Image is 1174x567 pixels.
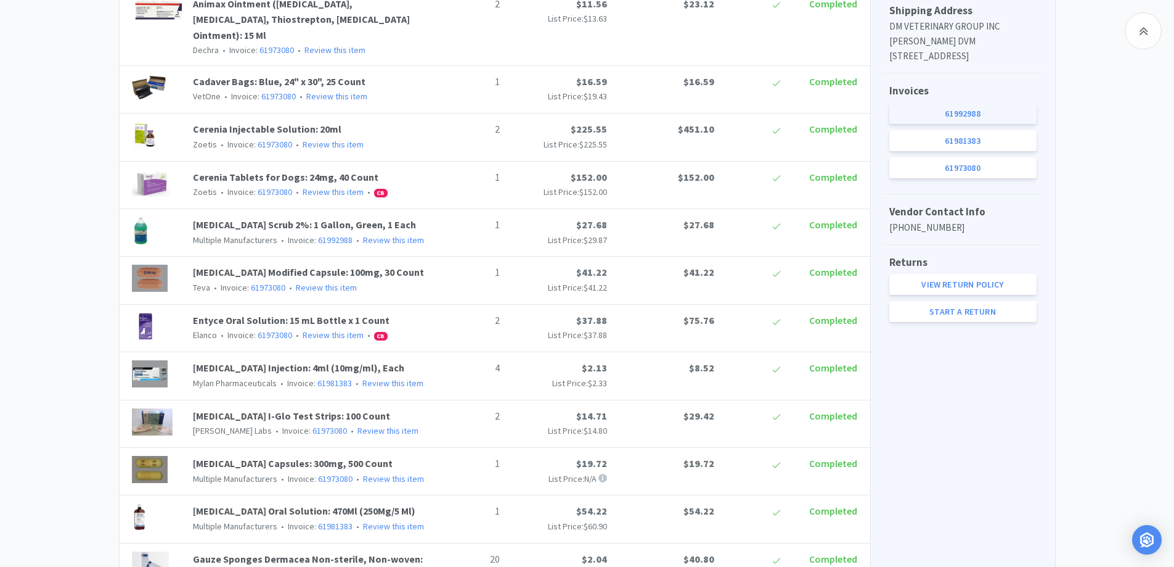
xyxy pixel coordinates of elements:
span: $54.22 [576,505,607,517]
a: 61973080 [318,473,353,484]
span: $16.59 [576,75,607,88]
span: $225.55 [579,139,607,150]
a: [MEDICAL_DATA] Scrub 2%: 1 Gallon, Green, 1 Each [193,218,416,231]
span: $152.00 [579,186,607,197]
span: Mylan Pharmaceuticals [193,378,277,389]
p: List Price: [510,138,607,151]
span: Invoice: [217,139,292,150]
a: Review this item [357,425,418,436]
span: • [354,378,361,389]
span: Invoice: [219,44,294,56]
p: 1 [438,503,500,519]
span: Elanco [193,329,217,341]
p: 1 [438,74,500,90]
span: Invoice: [277,473,353,484]
a: [MEDICAL_DATA] Modified Capsule: 100mg, 30 Count [193,266,424,278]
p: List Price: N/A [510,472,607,486]
a: 61981383 [317,378,352,389]
p: 1 [438,456,500,472]
span: $152.00 [571,171,607,183]
span: Completed [809,266,857,278]
span: • [279,521,286,532]
a: 61973080 [258,139,292,150]
a: Review this item [303,139,364,150]
span: • [219,186,226,197]
span: • [279,378,285,389]
span: • [279,234,286,246]
span: $14.71 [576,410,607,422]
span: VetOne [193,91,221,102]
a: 61973080 [312,425,347,436]
p: List Price: [510,233,607,247]
a: Cerenia Tablets for Dogs: 24mg, 40 Count [193,171,378,183]
a: 61981383 [318,521,353,532]
a: 61973080 [261,91,296,102]
span: Teva [193,282,210,293]
span: Completed [809,218,857,231]
span: Multiple Manufacturers [193,521,277,532]
a: Review this item [303,329,364,341]
a: 61973080 [889,157,1037,178]
span: $19.72 [683,457,714,470]
a: [MEDICAL_DATA] Injection: 4ml (10mg/ml), Each [193,362,404,374]
p: DM VETERINARY GROUP INC [PERSON_NAME] DVM [STREET_ADDRESS] [889,19,1037,64]
a: Review this item [363,521,424,532]
span: • [354,473,361,484]
p: List Price: [510,328,607,342]
p: 1 [438,170,500,186]
span: Completed [809,314,857,326]
span: $27.68 [683,218,714,231]
span: Invoice: [217,186,292,197]
p: 2 [438,408,500,424]
span: $29.87 [584,234,607,246]
a: 61973080 [258,329,292,341]
span: $16.59 [683,75,714,88]
span: Invoice: [210,282,285,293]
span: • [274,425,280,436]
span: $60.90 [584,521,607,532]
span: Multiple Manufacturers [193,473,277,484]
span: Invoice: [277,521,353,532]
span: $29.42 [683,410,714,422]
span: Invoice: [221,91,296,102]
span: Zoetis [193,139,217,150]
span: $225.55 [571,123,607,135]
a: [MEDICAL_DATA] Oral Solution: 470Ml (250Mg/5 Ml) [193,505,415,517]
p: 1 [438,265,500,281]
span: $152.00 [678,171,714,183]
span: Invoice: [217,329,292,341]
span: • [365,186,372,197]
img: e59c77b5c9294fb3b59646dc2e7a7819_522264.png [132,265,168,292]
span: Completed [809,123,857,135]
span: • [294,139,301,150]
span: • [212,282,219,293]
a: Entyce Oral Solution: 15 mL Bottle x 1 Count [193,314,389,326]
a: 61973080 [259,44,294,56]
span: $54.22 [683,505,714,517]
a: Cadaver Bags: Blue, 24" x 30", 25 Count [193,75,365,88]
a: Review this item [306,91,367,102]
p: List Price: [510,424,607,437]
span: • [294,186,301,197]
span: Invoice: [272,425,347,436]
span: Invoice: [277,378,352,389]
span: $41.22 [576,266,607,278]
p: List Price: [510,185,607,199]
span: • [294,329,301,341]
span: $41.22 [584,282,607,293]
h5: Shipping Address [889,2,1037,19]
span: $40.80 [683,553,714,565]
a: Start a Return [889,301,1037,322]
p: List Price: [510,376,607,390]
p: List Price: [510,281,607,294]
a: View Return Policy [889,274,1037,295]
span: $27.68 [576,218,607,231]
img: 3ab9c28bff694556a730d4449d128b3a_226415.png [132,503,147,531]
span: $75.76 [683,314,714,326]
span: Dechra [193,44,219,56]
span: • [349,425,356,436]
h5: Vendor Contact Info [889,204,1037,220]
a: Review this item [303,186,364,197]
a: Review this item [363,473,424,484]
span: $41.22 [683,266,714,278]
